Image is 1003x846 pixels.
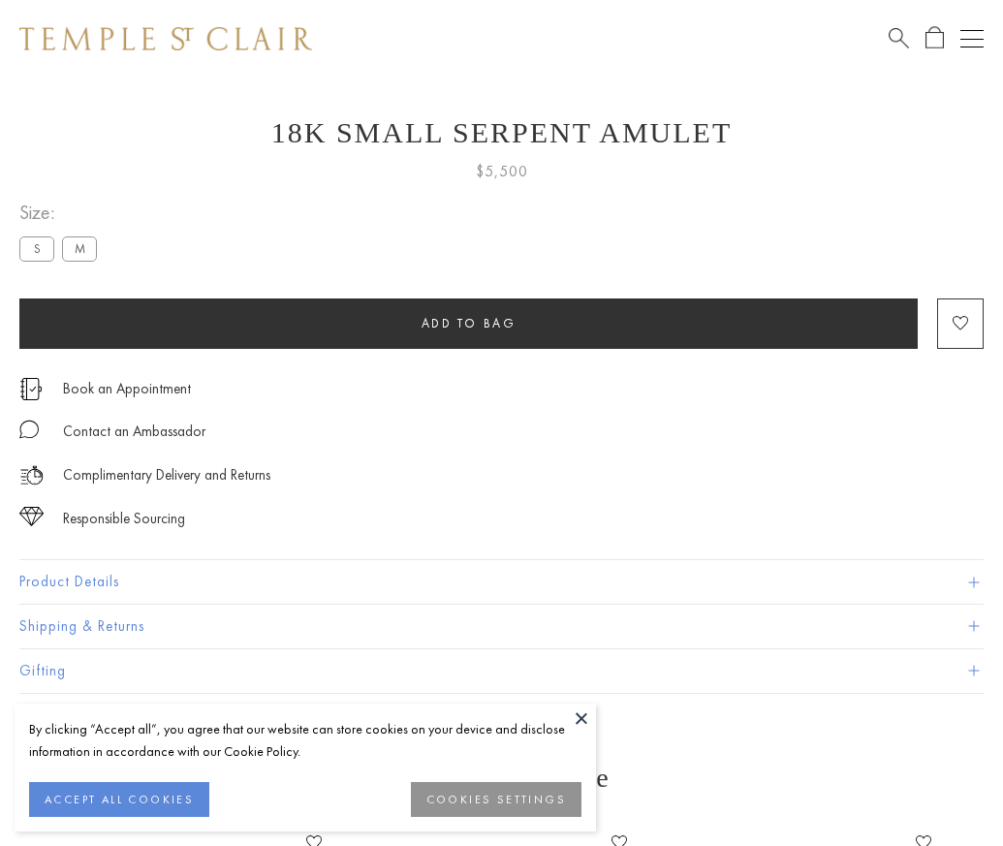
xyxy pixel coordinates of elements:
[29,718,581,763] div: By clicking “Accept all”, you agree that our website can store cookies on your device and disclos...
[889,26,909,50] a: Search
[29,782,209,817] button: ACCEPT ALL COOKIES
[476,159,528,184] span: $5,500
[422,315,517,331] span: Add to bag
[19,605,984,648] button: Shipping & Returns
[925,26,944,50] a: Open Shopping Bag
[19,236,54,261] label: S
[63,378,191,399] a: Book an Appointment
[62,236,97,261] label: M
[19,378,43,400] img: icon_appointment.svg
[960,27,984,50] button: Open navigation
[411,782,581,817] button: COOKIES SETTINGS
[19,197,105,229] span: Size:
[19,116,984,149] h1: 18K Small Serpent Amulet
[19,27,312,50] img: Temple St. Clair
[19,298,918,349] button: Add to bag
[19,649,984,693] button: Gifting
[63,420,205,444] div: Contact an Ambassador
[63,507,185,531] div: Responsible Sourcing
[19,420,39,439] img: MessageIcon-01_2.svg
[19,560,984,604] button: Product Details
[19,507,44,526] img: icon_sourcing.svg
[19,463,44,487] img: icon_delivery.svg
[63,463,270,487] p: Complimentary Delivery and Returns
